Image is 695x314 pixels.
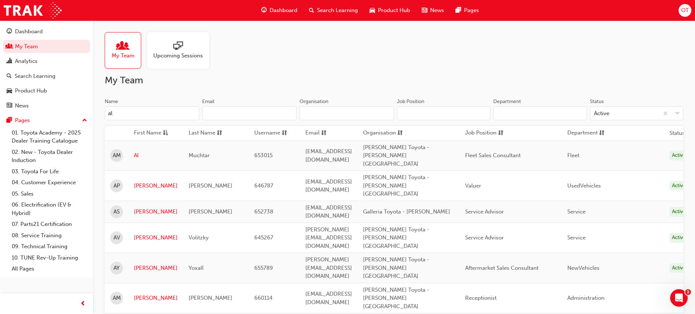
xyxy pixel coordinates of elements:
[669,293,688,303] div: Active
[112,52,135,60] span: My Team
[7,73,12,80] span: search-icon
[173,41,183,52] span: sessionType_ONLINE_URL-icon
[254,152,273,159] span: 653015
[189,129,215,138] span: Last Name
[450,3,485,18] a: pages-iconPages
[309,6,314,15] span: search-icon
[303,3,364,18] a: search-iconSearch Learning
[254,234,273,241] span: 645267
[282,129,287,138] span: sorting-icon
[317,6,358,15] span: Search Learning
[681,6,689,15] span: OT
[105,98,118,105] div: Name
[590,98,604,105] div: Status
[422,6,427,15] span: news-icon
[300,98,328,105] div: Organisation
[397,129,403,138] span: sorting-icon
[456,6,461,15] span: pages-icon
[493,98,521,105] div: Department
[364,3,416,18] a: car-iconProduct Hub
[9,252,90,264] a: 10. TUNE Rev-Up Training
[465,208,504,215] span: Service Advisor
[105,32,147,69] a: My Team
[305,129,345,138] button: Emailsorting-icon
[254,129,294,138] button: Usernamesorting-icon
[416,3,450,18] a: news-iconNews
[134,129,161,138] span: First Name
[189,295,232,301] span: [PERSON_NAME]
[679,4,691,17] button: OT
[430,6,444,15] span: News
[254,208,273,215] span: 652738
[363,129,403,138] button: Organisationsorting-icon
[134,129,174,138] button: First Nameasc-icon
[9,147,90,166] a: 02. New - Toyota Dealer Induction
[254,265,273,271] span: 655789
[4,2,62,19] a: Trak
[670,289,688,307] iframe: Intercom live chat
[7,88,12,94] span: car-icon
[370,6,375,15] span: car-icon
[305,256,352,279] span: [PERSON_NAME][EMAIL_ADDRESS][DOMAIN_NAME]
[113,294,121,302] span: AM
[261,6,267,15] span: guage-icon
[15,27,43,36] div: Dashboard
[465,234,504,241] span: Service Advisor
[363,208,450,215] span: Galleria Toyota - [PERSON_NAME]
[305,148,352,163] span: [EMAIL_ADDRESS][DOMAIN_NAME]
[3,69,90,83] a: Search Learning
[9,241,90,252] a: 09. Technical Training
[7,103,12,109] span: news-icon
[189,265,204,271] span: Yoxall
[464,6,479,15] span: Pages
[669,263,688,273] div: Active
[9,127,90,147] a: 01. Toyota Academy - 2025 Dealer Training Catalogue
[567,265,599,271] span: NewVehicles
[189,152,210,159] span: Muchtar
[3,114,90,127] button: Pages
[7,58,12,65] span: chart-icon
[134,234,178,242] a: [PERSON_NAME]
[217,129,222,138] span: sorting-icon
[3,40,90,53] a: My Team
[147,32,215,69] a: Upcoming Sessions
[363,129,396,138] span: Organisation
[9,177,90,188] a: 04. Customer Experience
[9,199,90,219] a: 06. Electrification (EV & Hybrid)
[378,6,410,15] span: Product Hub
[397,106,490,120] input: Job Position
[113,182,120,190] span: AP
[3,54,90,68] a: Analytics
[363,256,429,279] span: [PERSON_NAME] Toyota - [PERSON_NAME][GEOGRAPHIC_DATA]
[82,116,87,125] span: up-icon
[363,226,429,249] span: [PERSON_NAME] Toyota - [PERSON_NAME][GEOGRAPHIC_DATA]
[189,234,209,241] span: Volitzky
[9,219,90,230] a: 07. Parts21 Certification
[134,182,178,190] a: [PERSON_NAME]
[669,129,685,137] th: Status
[669,151,688,160] div: Active
[3,23,90,114] button: DashboardMy TeamAnalyticsSearch LearningProduct HubNews
[134,208,178,216] a: [PERSON_NAME]
[465,265,538,271] span: Aftermarket Sales Consultant
[134,264,178,272] a: [PERSON_NAME]
[80,299,86,309] span: prev-icon
[465,182,481,189] span: Valuer
[685,289,691,295] span: 1
[465,129,497,138] span: Job Position
[465,129,505,138] button: Job Positionsorting-icon
[15,87,47,95] div: Product Hub
[9,188,90,200] a: 05. Sales
[465,295,497,301] span: Receptionist
[567,129,598,138] span: Department
[493,106,587,120] input: Department
[305,291,352,306] span: [EMAIL_ADDRESS][DOMAIN_NAME]
[305,204,352,219] span: [EMAIL_ADDRESS][DOMAIN_NAME]
[3,25,90,38] a: Dashboard
[669,233,688,243] div: Active
[189,182,232,189] span: [PERSON_NAME]
[254,182,273,189] span: 646787
[567,234,586,241] span: Service
[3,84,90,98] a: Product Hub
[202,98,215,105] div: Email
